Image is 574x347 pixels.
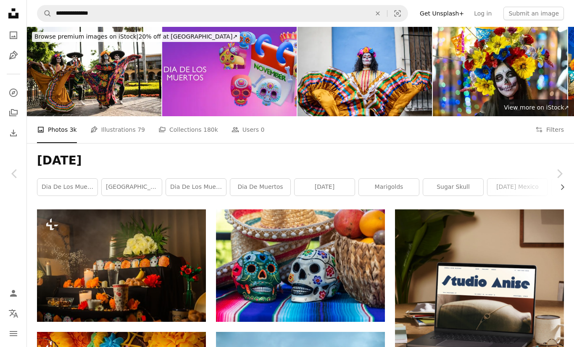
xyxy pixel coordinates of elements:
a: View more on iStock↗ [499,99,574,116]
form: Find visuals sitewide [37,5,408,22]
img: Couples dancing and celebrating the day of the dead [27,27,161,116]
a: [DATE] [295,179,355,196]
a: white and red ceramic skull figurine [216,262,385,269]
a: Get Unsplash+ [415,7,469,20]
button: Submit an image [503,7,564,20]
span: Browse premium images on iStock | [34,33,138,40]
a: Download History [5,125,22,141]
a: marigolds [359,179,419,196]
a: Log in / Sign up [5,285,22,302]
button: Clear [369,5,387,21]
span: 79 [137,125,145,134]
a: dia de muertos [230,179,290,196]
img: Mexican skull design, Mexico culture tourism landmark latin and party theme 3d illustration. [162,27,297,116]
a: Illustrations [5,47,22,64]
span: 0 [261,125,265,134]
a: dia de los muertos [37,179,97,196]
a: sugar skull [423,179,483,196]
a: Collections [5,104,22,121]
button: Filters [535,116,564,143]
a: Illustrations 79 [90,116,145,143]
a: Users 0 [232,116,265,143]
a: Log in [469,7,497,20]
a: Collections 180k [158,116,218,143]
a: Browse premium images on iStock|20% off at [GEOGRAPHIC_DATA]↗ [27,27,245,47]
button: Visual search [387,5,408,21]
img: a table with candles, flowers, and skulls on it [37,209,206,322]
span: View more on iStock ↗ [504,104,569,111]
a: Photos [5,27,22,44]
img: Portrait of a mid adult woman dancing and celebrating the day of the dead [298,27,432,116]
button: Search Unsplash [37,5,52,21]
a: [DATE] mexico [487,179,548,196]
h1: [DATE] [37,153,564,168]
img: white and red ceramic skull figurine [216,209,385,322]
a: a table with candles, flowers, and skulls on it [37,262,206,269]
a: Explore [5,84,22,101]
a: Next [545,133,574,214]
a: [GEOGRAPHIC_DATA] [102,179,162,196]
span: 20% off at [GEOGRAPHIC_DATA] ↗ [34,33,237,40]
span: 180k [203,125,218,134]
button: Menu [5,325,22,342]
button: Language [5,305,22,322]
a: dia de los muerto [166,179,226,196]
img: Catrina with a mysterious look [433,27,567,116]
